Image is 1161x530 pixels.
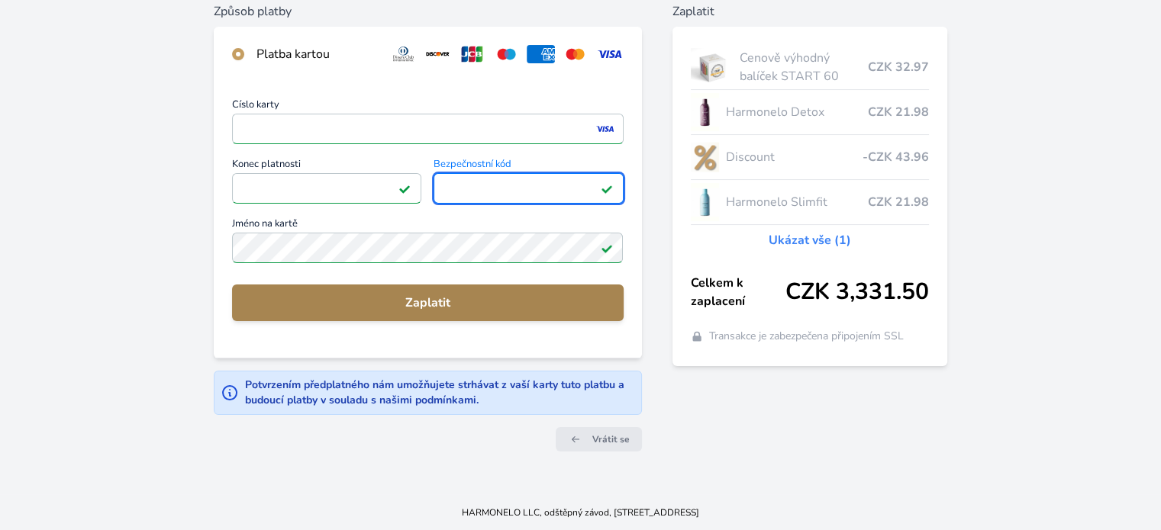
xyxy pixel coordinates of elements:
[245,377,634,408] div: Potvrzením předplatného nám umožňujete strhávat z vaší karty tuto platbu a budoucí platby v soula...
[691,48,734,86] img: start.jpg
[725,103,867,121] span: Harmonelo Detox
[691,183,720,221] img: SLIMFIT_se_stinem_x-lo.jpg
[592,433,630,445] span: Vrátit se
[244,294,611,312] span: Zaplatit
[398,182,411,194] img: Platné pole
[232,219,623,233] span: Jméno na kartě
[389,45,418,63] img: diners.svg
[232,284,623,321] button: Zaplatit
[740,49,867,85] span: Cenově výhodný balíček START 60
[556,427,642,451] a: Vrátit se
[232,100,623,114] span: Číslo karty
[458,45,486,63] img: jcb.svg
[424,45,452,63] img: discover.svg
[601,182,613,194] img: Platné pole
[239,178,414,199] iframe: Iframe pro datum vypršení platnosti
[601,242,613,254] img: Platné pole
[691,138,720,176] img: discount-lo.png
[725,193,867,211] span: Harmonelo Slimfit
[725,148,862,166] span: Discount
[232,159,421,173] span: Konec platnosti
[691,93,720,131] img: DETOX_se_stinem_x-lo.jpg
[595,122,615,136] img: visa
[434,159,623,173] span: Bezpečnostní kód
[256,45,377,63] div: Platba kartou
[232,233,623,263] input: Jméno na kartěPlatné pole
[868,103,929,121] span: CZK 21.98
[440,178,616,199] iframe: Iframe pro bezpečnostní kód
[709,329,904,344] span: Transakce je zabezpečena připojením SSL
[527,45,555,63] img: amex.svg
[595,45,624,63] img: visa.svg
[214,2,641,21] h6: Způsob platby
[239,118,616,140] iframe: Iframe pro číslo karty
[492,45,521,63] img: maestro.svg
[561,45,589,63] img: mc.svg
[691,274,785,310] span: Celkem k zaplacení
[785,278,929,306] span: CZK 3,331.50
[769,231,851,249] a: Ukázat vše (1)
[868,193,929,211] span: CZK 21.98
[868,58,929,76] span: CZK 32.97
[863,148,929,166] span: -CZK 43.96
[672,2,947,21] h6: Zaplatit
